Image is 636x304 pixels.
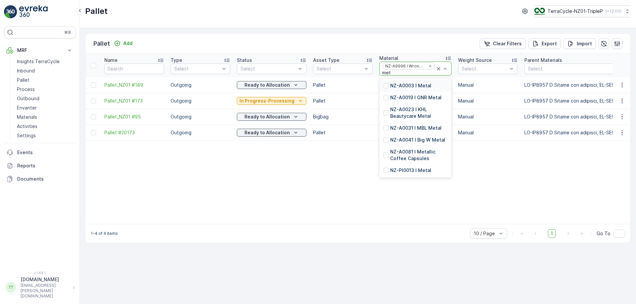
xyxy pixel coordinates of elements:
div: Toggle Row Selected [91,98,96,104]
p: Reports [17,162,73,169]
span: v 1.48.1 [4,271,76,275]
td: Pallet [310,125,376,141]
p: Pallet [85,6,108,17]
a: Process [14,85,76,94]
p: ⌘B [64,30,71,35]
p: NZ-A0031 I MBL Metal [390,125,442,131]
div: TT [6,282,16,293]
a: Pallet #20173 [104,129,164,136]
span: Pallet_NZ01 #95 [104,113,164,120]
p: Pallet [93,39,110,48]
p: [DOMAIN_NAME] [21,276,70,283]
img: TC_7kpGtVS.png [534,8,545,15]
a: Activities [14,122,76,131]
button: Ready to Allocation [237,129,306,137]
p: Insights TerraCycle [17,58,60,65]
p: In Progress-Processing [239,98,294,104]
td: Outgoing [167,93,234,109]
a: Pallet_NZ01 #189 [104,82,164,88]
button: Export [528,38,561,49]
p: [EMAIL_ADDRESS][PERSON_NAME][DOMAIN_NAME] [21,283,70,299]
p: Envanter [17,105,37,111]
p: Pallet [17,77,29,83]
td: Manual [455,77,521,93]
td: Pallet [310,77,376,93]
p: Parent Materials [524,57,562,64]
p: NZ-A0023 I KHL Beautycare Metal [390,106,448,119]
p: Activities [17,123,37,130]
div: NZ-A9996 I Wrong Material [383,63,426,69]
p: Add [123,40,132,47]
td: Outgoing [167,109,234,125]
div: Toggle Row Selected [91,114,96,119]
input: Search [104,64,164,74]
td: Bigbag [310,109,376,125]
a: Reports [4,159,76,172]
a: Insights TerraCycle [14,57,76,66]
p: Inbound [17,67,35,74]
p: Ready to Allocation [244,129,290,136]
td: Outgoing [167,77,234,93]
a: Pallet [14,75,76,85]
p: Process [17,86,35,93]
td: Pallet [310,93,376,109]
a: Events [4,146,76,159]
button: Clear Filters [480,38,526,49]
p: Import [577,40,592,47]
p: Outbound [17,95,39,102]
a: Materials [14,112,76,122]
a: Documents [4,172,76,186]
a: Envanter [14,103,76,112]
p: Materials [17,114,37,120]
p: NZ-A0019 I GNR Metal [390,94,442,101]
a: Settings [14,131,76,140]
p: Select [240,65,296,72]
td: Manual [455,109,521,125]
span: Go To [597,230,610,237]
p: Weight Source [458,57,492,64]
td: NZ-A9996 I Wrong Material [376,77,455,93]
button: In Progress-Processing [237,97,306,105]
div: Toggle Row Selected [91,130,96,135]
button: TT[DOMAIN_NAME][EMAIL_ADDRESS][PERSON_NAME][DOMAIN_NAME] [4,276,76,299]
p: Ready to Allocation [244,82,290,88]
button: Ready to Allocation [237,113,306,121]
p: Documents [17,176,73,182]
p: NZ-A0041 I Big W Metal [390,137,445,143]
div: Remove NZ-A9996 I Wrong Material [427,64,434,69]
p: Select [174,65,220,72]
span: 1 [548,229,556,238]
div: Toggle Row Selected [91,82,96,88]
p: NZ-PI0013 I Metal [390,167,431,174]
p: TerraCycle-NZ01-TripleP [548,8,603,15]
button: TerraCycle-NZ01-TripleP(+12:00) [534,5,631,17]
p: Events [17,149,73,156]
p: MRF [17,47,62,54]
td: Manual [455,125,521,141]
p: Clear Filters [493,40,522,47]
button: Add [111,39,135,47]
p: Select [317,65,362,72]
td: NZ-A9996 I Wrong Material [376,93,455,109]
p: NZ-A0003 I Metal [390,82,431,89]
p: NZ-A0081 I Metallic Coffee Capsules [390,149,448,162]
a: Inbound [14,66,76,75]
p: Type [171,57,182,64]
p: 1-4 of 4 items [91,231,118,236]
p: Ready to Allocation [244,113,290,120]
p: ( +12:00 ) [606,9,621,14]
td: NZ-A9996 I Wrong Material [376,109,455,125]
p: Material [379,55,398,62]
img: logo_light-DOdMpM7g.png [19,5,48,19]
p: Status [237,57,252,64]
a: Pallet_NZ01 #173 [104,98,164,104]
a: Outbound [14,94,76,103]
p: Name [104,57,118,64]
td: Manual [455,93,521,109]
p: Export [542,40,557,47]
p: Asset Type [313,57,340,64]
p: Settings [17,132,36,139]
img: logo [4,5,17,19]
